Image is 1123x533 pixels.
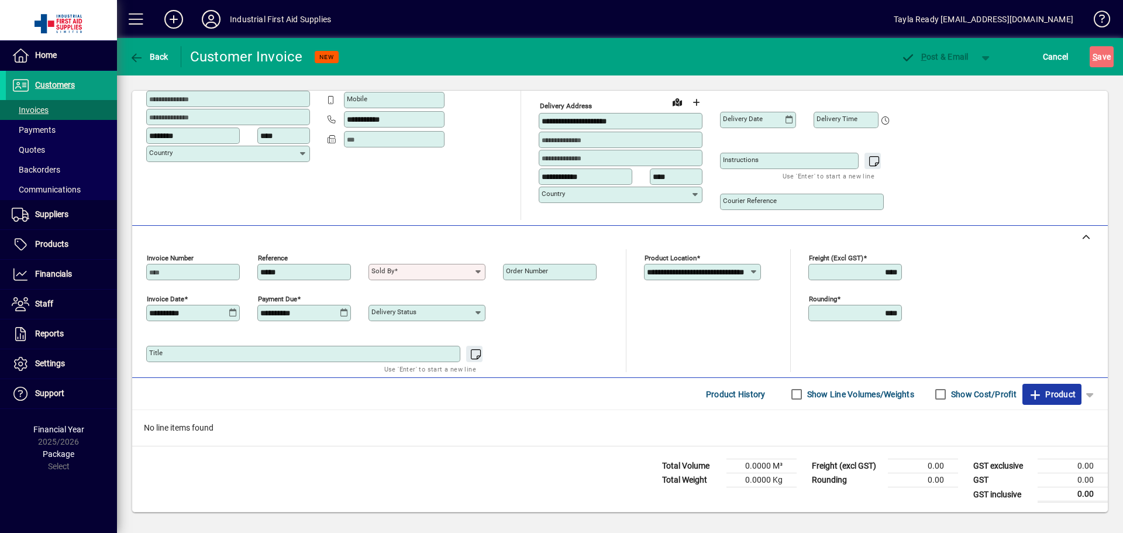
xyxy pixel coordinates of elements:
[258,295,297,303] mat-label: Payment due
[1038,459,1108,473] td: 0.00
[967,487,1038,502] td: GST inclusive
[726,473,797,487] td: 0.0000 Kg
[12,125,56,135] span: Payments
[1085,2,1108,40] a: Knowledge Base
[967,459,1038,473] td: GST exclusive
[1028,385,1076,404] span: Product
[949,388,1017,400] label: Show Cost/Profit
[147,295,184,303] mat-label: Invoice date
[35,388,64,398] span: Support
[723,156,759,164] mat-label: Instructions
[817,115,857,123] mat-label: Delivery time
[6,319,117,349] a: Reports
[1022,384,1081,405] button: Product
[656,459,726,473] td: Total Volume
[1040,46,1072,67] button: Cancel
[1090,46,1114,67] button: Save
[6,290,117,319] a: Staff
[230,10,331,29] div: Industrial First Aid Supplies
[6,41,117,70] a: Home
[12,165,60,174] span: Backorders
[506,267,548,275] mat-label: Order number
[6,120,117,140] a: Payments
[1043,47,1069,66] span: Cancel
[6,230,117,259] a: Products
[967,473,1038,487] td: GST
[6,180,117,200] a: Communications
[371,308,416,316] mat-label: Delivery status
[319,53,334,61] span: NEW
[12,145,45,154] span: Quotes
[35,50,57,60] span: Home
[132,410,1108,446] div: No line items found
[6,200,117,229] a: Suppliers
[12,105,49,115] span: Invoices
[726,459,797,473] td: 0.0000 M³
[192,9,230,30] button: Profile
[783,169,874,183] mat-hint: Use 'Enter' to start a new line
[894,10,1073,29] div: Tayla Ready [EMAIL_ADDRESS][DOMAIN_NAME]
[126,46,171,67] button: Back
[35,299,53,308] span: Staff
[1093,52,1097,61] span: S
[35,239,68,249] span: Products
[701,384,770,405] button: Product History
[809,295,837,303] mat-label: Rounding
[149,349,163,357] mat-label: Title
[43,449,74,459] span: Package
[1038,487,1108,502] td: 0.00
[888,473,958,487] td: 0.00
[706,385,766,404] span: Product History
[33,425,84,434] span: Financial Year
[6,100,117,120] a: Invoices
[6,140,117,160] a: Quotes
[384,362,476,376] mat-hint: Use 'Enter' to start a new line
[35,329,64,338] span: Reports
[1038,473,1108,487] td: 0.00
[723,197,777,205] mat-label: Courier Reference
[806,459,888,473] td: Freight (excl GST)
[371,267,394,275] mat-label: Sold by
[888,459,958,473] td: 0.00
[258,254,288,262] mat-label: Reference
[6,349,117,379] a: Settings
[147,254,194,262] mat-label: Invoice number
[6,260,117,289] a: Financials
[895,46,974,67] button: Post & Email
[806,473,888,487] td: Rounding
[645,254,697,262] mat-label: Product location
[347,95,367,103] mat-label: Mobile
[809,254,863,262] mat-label: Freight (excl GST)
[6,160,117,180] a: Backorders
[805,388,914,400] label: Show Line Volumes/Weights
[117,46,181,67] app-page-header-button: Back
[129,52,168,61] span: Back
[35,269,72,278] span: Financials
[35,359,65,368] span: Settings
[190,47,303,66] div: Customer Invoice
[901,52,969,61] span: ost & Email
[542,190,565,198] mat-label: Country
[1093,47,1111,66] span: ave
[155,9,192,30] button: Add
[687,93,705,112] button: Choose address
[668,92,687,111] a: View on map
[6,379,117,408] a: Support
[149,149,173,157] mat-label: Country
[723,115,763,123] mat-label: Delivery date
[35,80,75,90] span: Customers
[921,52,926,61] span: P
[12,185,81,194] span: Communications
[35,209,68,219] span: Suppliers
[656,473,726,487] td: Total Weight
